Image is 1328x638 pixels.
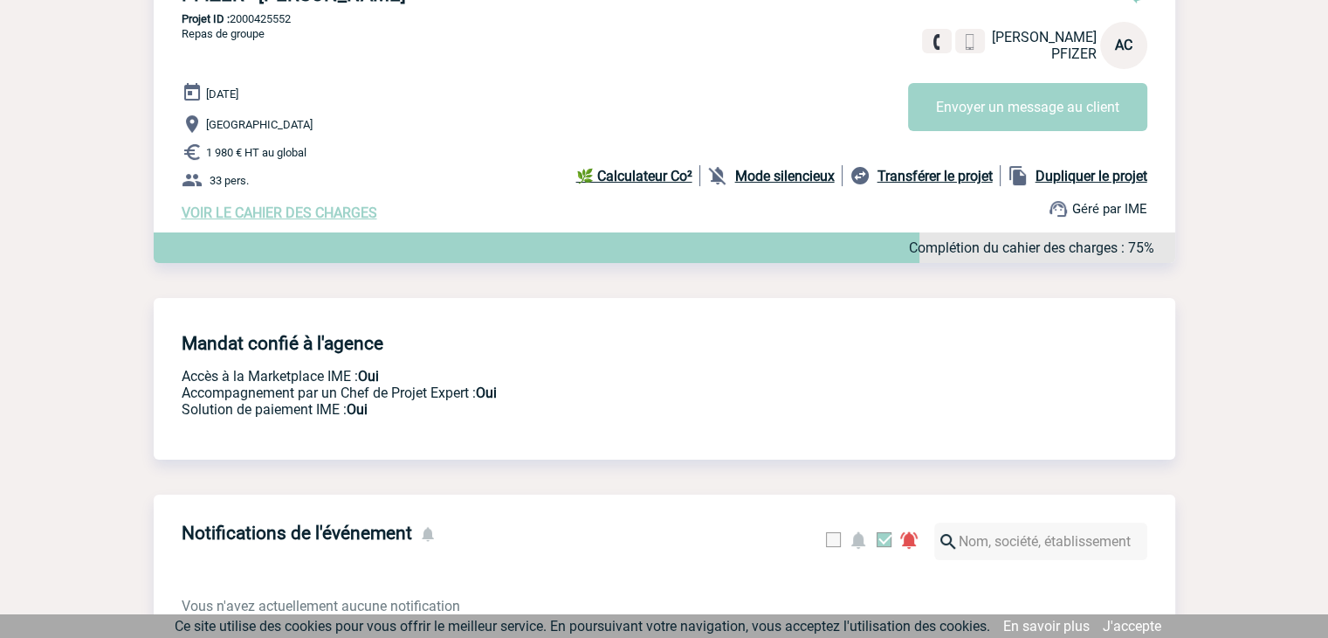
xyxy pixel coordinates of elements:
[1008,165,1029,186] img: file_copy-black-24dp.png
[182,333,383,354] h4: Mandat confié à l'agence
[1115,37,1132,53] span: AC
[206,118,313,131] span: [GEOGRAPHIC_DATA]
[358,368,379,385] b: Oui
[1036,168,1147,184] b: Dupliquer le projet
[175,618,990,635] span: Ce site utilise des cookies pour vous offrir le meilleur service. En poursuivant votre navigation...
[908,83,1147,131] button: Envoyer un message au client
[182,385,906,401] p: Prestation payante
[735,168,835,184] b: Mode silencieux
[1072,201,1147,217] span: Géré par IME
[206,146,306,159] span: 1 980 € HT au global
[576,168,692,184] b: 🌿 Calculateur Co²
[182,12,230,25] b: Projet ID :
[1048,198,1069,219] img: support.png
[154,12,1175,25] p: 2000425552
[576,165,700,186] a: 🌿 Calculateur Co²
[929,34,945,50] img: fixe.png
[182,598,460,614] span: Vous n'avez actuellement aucune notification
[347,401,368,418] b: Oui
[1051,45,1097,62] span: PFIZER
[1103,618,1161,635] a: J'accepte
[962,34,978,50] img: portable.png
[182,523,412,544] h4: Notifications de l'événement
[210,174,249,187] span: 33 pers.
[182,368,906,385] p: Accès à la Marketplace IME :
[182,205,377,221] a: VOIR LE CAHIER DES CHARGES
[206,87,238,101] span: [DATE]
[476,385,497,401] b: Oui
[1003,618,1090,635] a: En savoir plus
[877,168,993,184] b: Transférer le projet
[992,29,1097,45] span: [PERSON_NAME]
[182,401,906,418] p: Conformité aux process achat client, Prise en charge de la facturation, Mutualisation de plusieur...
[182,27,265,40] span: Repas de groupe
